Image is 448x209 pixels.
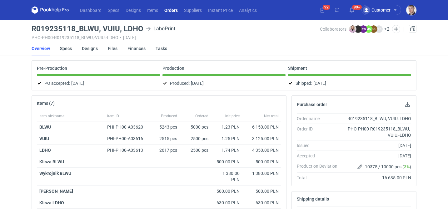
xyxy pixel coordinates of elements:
span: Net total [264,114,279,119]
div: PHO-PH00-R019235118_BLWU,-VUIU,-LDHO [342,126,411,138]
p: Pre-Production [37,66,67,71]
div: 3 125.00 PLN [245,135,279,142]
div: PHO-PH00-R019235118_BLWU,-VUIU,-LDHO [DATE] [32,35,320,40]
figcaption: MS [365,25,372,33]
div: 500.00 PLN [213,159,240,165]
span: Ordered [195,114,208,119]
div: Shipped: [288,79,411,87]
a: Specs [60,42,72,55]
span: Item ID [107,114,119,119]
div: 5000 pcs [180,121,211,133]
a: VUIU [39,136,49,141]
figcaption: KK [370,25,377,33]
a: Overview [32,42,50,55]
div: 1 380.00 PLN [213,170,240,183]
a: Tasks [156,42,167,55]
div: [DATE] [342,142,411,149]
button: Customer [361,5,406,15]
div: Production Deviation [297,163,342,171]
div: 630.00 PLN [213,200,240,206]
p: Shipment [288,66,307,71]
div: 2500 pcs [180,145,211,156]
div: 6 150.00 PLN [245,124,279,130]
div: Issued [297,142,342,149]
strong: Klisza LDHO [39,200,64,205]
div: 500.00 PLN [213,188,240,194]
img: Klaudia Wiśniewska [349,25,356,33]
a: LDHO [39,148,51,153]
span: [DATE] [71,79,84,87]
strong: Klisza BLWU [39,159,64,164]
a: Specs [105,6,122,14]
button: 92 [317,5,327,15]
span: Item nickname [39,114,64,119]
button: 99+ [347,5,357,15]
button: Edit production Deviation [356,163,364,171]
span: Produced [161,114,177,119]
div: [DATE] [342,153,411,159]
div: PO accepted: [37,79,160,87]
figcaption: MW [360,25,367,33]
a: Orders [161,6,181,14]
div: Produced: [162,79,286,87]
div: 1.23 PLN [213,124,240,130]
span: • [120,35,122,40]
a: Duplicate [409,25,416,33]
div: 630.00 PLN [245,200,279,206]
div: 5243 pcs [152,121,180,133]
div: 1 380.00 PLN [245,170,279,176]
div: R019235118_BLWU, VUIU, LDHO [342,115,411,122]
figcaption: MK [375,25,383,33]
h2: Shipping details [297,196,329,201]
h2: Items (7) [37,101,55,106]
div: 2515 pcs [152,133,180,145]
div: 16 635.00 PLN [342,175,411,181]
span: 3% [404,164,410,169]
div: Total [297,175,342,181]
div: 2617 pcs [152,145,180,156]
img: Beata Roman [354,25,362,33]
img: Maciej Sikora [406,5,416,15]
a: Items [144,6,161,14]
div: 500.00 PLN [245,159,279,165]
div: Order name [297,115,342,122]
div: 1.25 PLN [213,135,240,142]
span: [DATE] [191,79,204,87]
div: LaboPrint [146,25,175,33]
strong: Wykrojnik BLWU [39,171,71,176]
h3: R019235118_BLWU, VUIU, LDHO [32,25,143,33]
h2: Purchase order [297,102,327,107]
div: PHI-PH00-A03620 [107,124,149,130]
a: Suppliers [181,6,205,14]
a: Analytics [236,6,260,14]
div: Order ID [297,126,342,138]
a: BLWU [39,125,51,130]
span: [DATE] [313,79,326,87]
a: Designs [122,6,144,14]
div: 1.74 PLN [213,147,240,153]
span: 10375 / 10000 pcs ( ) [365,164,411,170]
a: Files [108,42,117,55]
a: Instant Price [205,6,236,14]
a: Designs [82,42,98,55]
strong: [PERSON_NAME] [39,189,73,194]
svg: Packhelp Pro [32,6,69,14]
a: Dashboard [77,6,105,14]
div: 500.00 PLN [245,188,279,194]
button: Download PO [404,101,411,108]
button: Edit collaborators [392,25,400,33]
button: +2 [384,26,390,32]
div: Customer [363,6,391,14]
span: Unit price [224,114,240,119]
div: PHI-PH00-A03616 [107,135,149,142]
div: Accepted [297,153,342,159]
span: Collaborators [320,27,346,32]
p: Production [162,66,184,71]
div: 4 350.00 PLN [245,147,279,153]
div: 2500 pcs [180,133,211,145]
